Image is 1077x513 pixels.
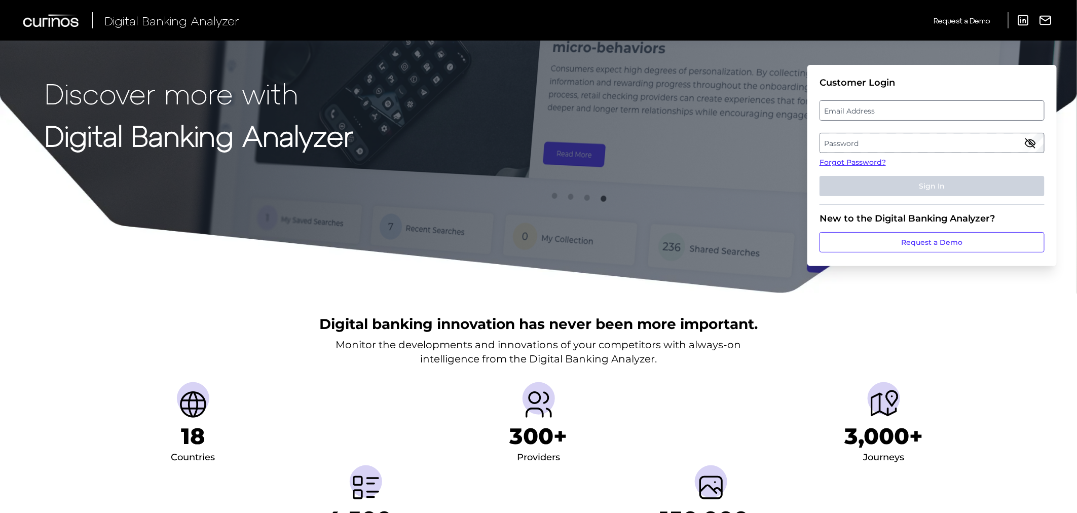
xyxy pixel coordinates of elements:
button: Sign In [820,176,1045,196]
p: Discover more with [45,77,353,109]
strong: Digital Banking Analyzer [45,118,353,152]
a: Request a Demo [820,232,1045,252]
p: Monitor the developments and innovations of your competitors with always-on intelligence from the... [336,338,741,366]
a: Forgot Password? [820,157,1045,168]
img: Metrics [350,471,382,504]
img: Providers [523,388,555,421]
img: Screenshots [695,471,727,504]
h1: 3,000+ [845,423,923,450]
h1: 18 [181,423,205,450]
div: Providers [517,450,560,466]
span: Request a Demo [934,16,990,25]
h1: 300+ [510,423,568,450]
span: Digital Banking Analyzer [104,13,239,28]
div: Customer Login [820,77,1045,88]
div: New to the Digital Banking Analyzer? [820,213,1045,224]
label: Email Address [820,101,1044,120]
a: Request a Demo [934,12,990,29]
img: Journeys [868,388,900,421]
div: Journeys [864,450,905,466]
h2: Digital banking innovation has never been more important. [319,314,758,334]
img: Countries [177,388,209,421]
img: Curinos [23,14,80,27]
div: Countries [171,450,215,466]
label: Password [820,134,1044,152]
